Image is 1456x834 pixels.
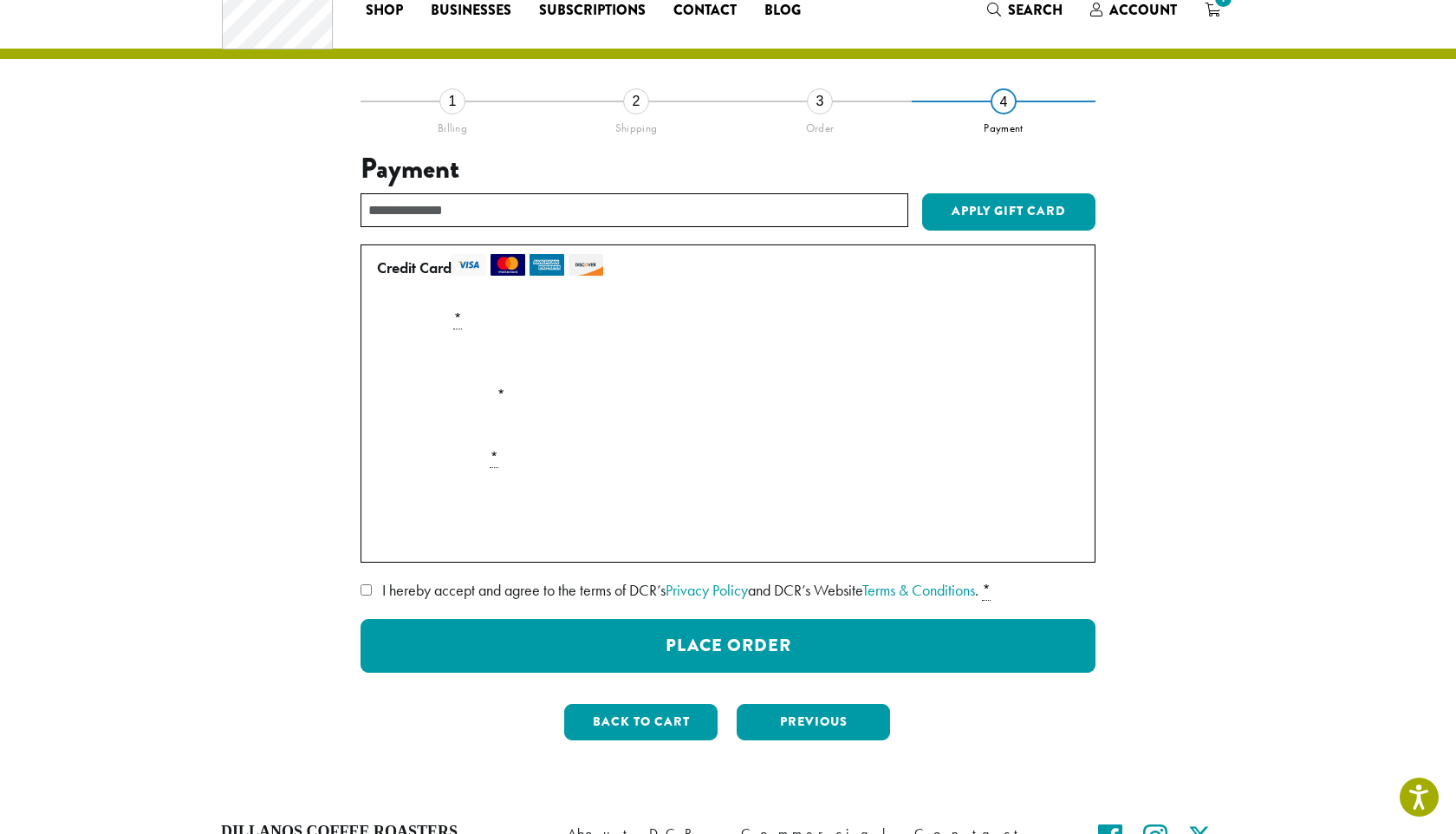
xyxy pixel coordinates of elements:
[361,619,1095,673] button: Place Order
[544,114,728,135] div: Shipping
[453,309,462,329] abbr: required
[737,704,890,740] button: Previous
[491,254,525,276] img: mastercard
[728,114,912,135] div: Order
[862,580,975,600] a: Terms & Conditions
[623,88,649,114] div: 2
[452,254,486,276] img: visa
[439,88,465,114] div: 1
[382,580,978,600] span: I hereby accept and agree to the terms of DCR’s and DCR’s Website .
[807,88,833,114] div: 3
[564,704,718,740] button: Back to cart
[666,580,748,600] a: Privacy Policy
[361,584,372,596] input: I hereby accept and agree to the terms of DCR’sPrivacy Policyand DCR’s WebsiteTerms & Conditions. *
[912,114,1095,135] div: Payment
[361,114,544,135] div: Billing
[991,88,1017,114] div: 4
[922,193,1095,231] button: Apply Gift Card
[377,254,1072,282] label: Credit Card
[361,153,1095,186] h3: Payment
[490,447,498,468] abbr: required
[530,254,564,276] img: amex
[982,580,991,601] abbr: required
[569,254,603,276] img: discover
